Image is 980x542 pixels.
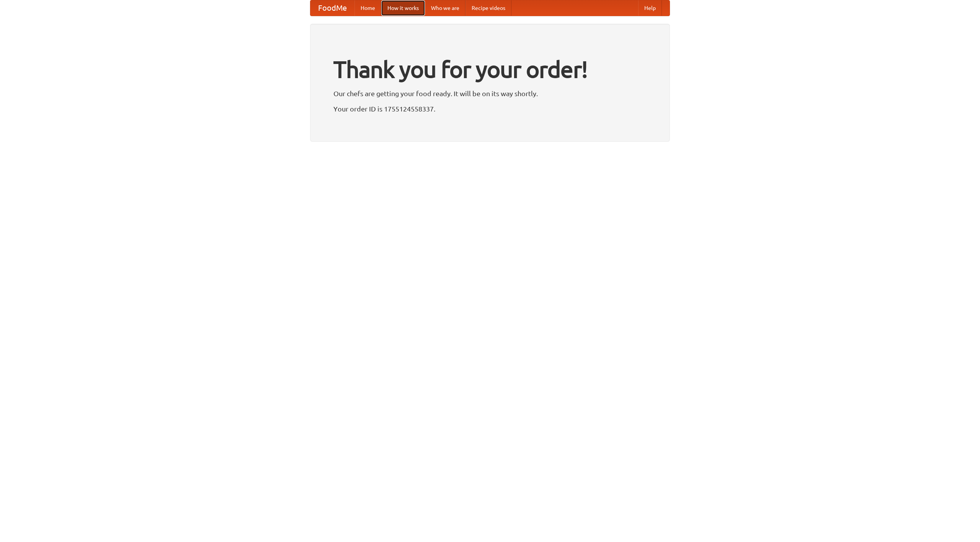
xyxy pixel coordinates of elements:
[425,0,465,16] a: Who we are
[333,88,647,99] p: Our chefs are getting your food ready. It will be on its way shortly.
[381,0,425,16] a: How it works
[354,0,381,16] a: Home
[638,0,662,16] a: Help
[465,0,511,16] a: Recipe videos
[333,51,647,88] h1: Thank you for your order!
[333,103,647,115] p: Your order ID is 1755124558337.
[310,0,354,16] a: FoodMe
